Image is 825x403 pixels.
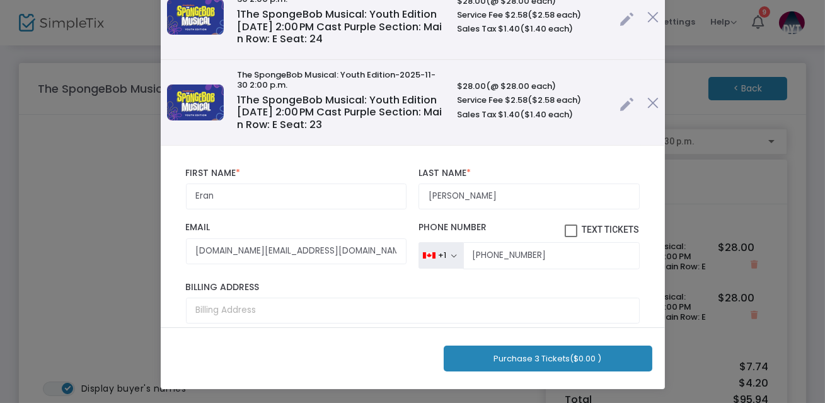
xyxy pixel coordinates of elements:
[418,168,639,179] label: Last Name
[186,222,407,233] label: Email
[647,97,659,108] img: cross.png
[237,69,436,91] span: -2025-11-30 2:00 p.m.
[528,9,581,21] span: ($2.58 each)
[186,282,640,293] label: Billing Address
[237,7,442,46] span: The SpongeBob Musical: Youth Edition [DATE] 2:00 PM Cast Purple Section: Main Row: E Seat: 24
[457,10,607,20] h6: Service Fee $2.58
[520,108,573,120] span: ($1.40 each)
[237,7,240,21] span: 1
[520,23,573,35] span: ($1.40 each)
[186,238,407,264] input: Email
[186,184,407,209] input: First Name
[463,242,639,269] input: Phone Number
[438,250,446,260] div: +1
[237,93,240,107] span: 1
[570,353,602,365] span: ($0.00 )
[237,93,442,132] span: The SpongeBob Musical: Youth Edition [DATE] 2:00 PM Cast Purple Section: Main Row: E Seat: 23
[528,94,581,106] span: ($2.58 each)
[167,85,224,120] img: a67bffbe-b769-43c0-88a5-896a1a558d40.png
[418,222,639,237] label: Phone Number
[186,298,640,324] input: Billing Address
[457,110,607,120] h6: Sales Tax $1.40
[457,24,607,34] h6: Sales Tax $1.40
[486,80,556,92] span: (@ $28.00 each)
[457,95,607,105] h6: Service Fee $2.58
[444,346,652,371] button: Purchase 3 Tickets($0.00 )
[186,168,407,179] label: First Name
[418,242,463,269] button: +1
[237,70,444,90] h6: The SpongeBob Musical: Youth Edition
[418,184,639,209] input: Last Name
[457,81,607,91] h6: $28.00
[582,225,640,235] span: Text Tickets
[647,11,659,23] img: cross.png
